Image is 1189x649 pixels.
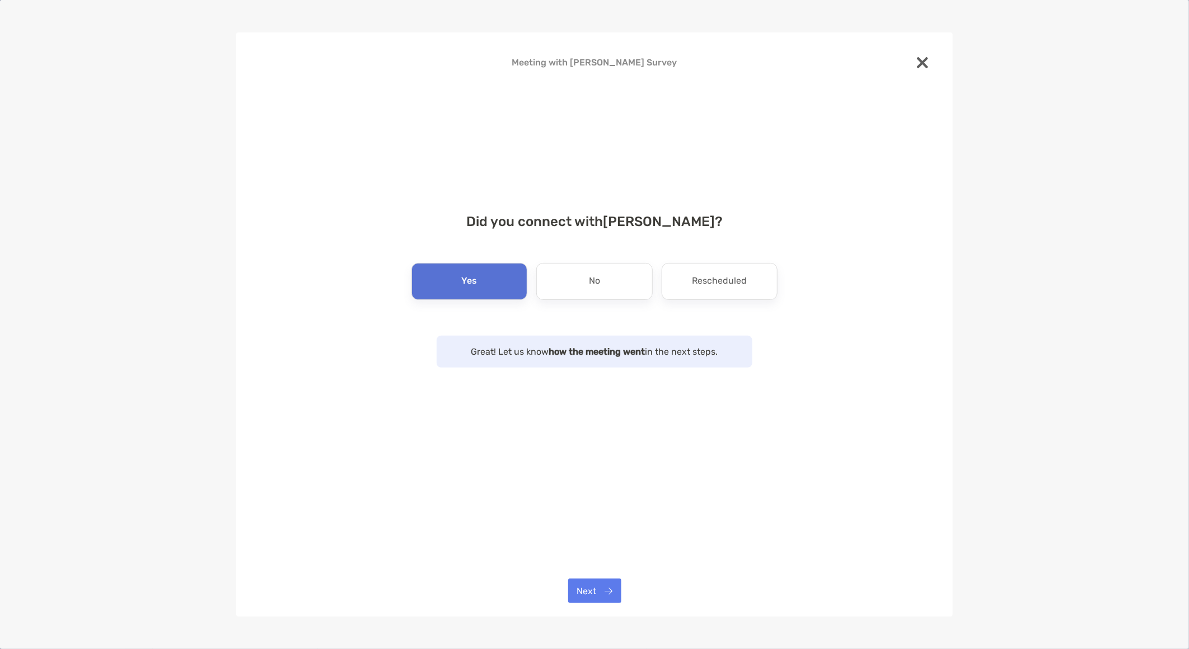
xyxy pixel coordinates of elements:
p: Yes [462,272,478,290]
button: Next [568,579,621,603]
h4: Meeting with [PERSON_NAME] Survey [254,57,935,68]
p: Rescheduled [692,272,747,290]
p: Great! Let us know in the next steps. [448,345,741,359]
strong: how the meeting went [549,346,645,357]
img: close modal [917,57,928,68]
p: No [589,272,600,290]
h4: Did you connect with [PERSON_NAME] ? [254,214,935,229]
